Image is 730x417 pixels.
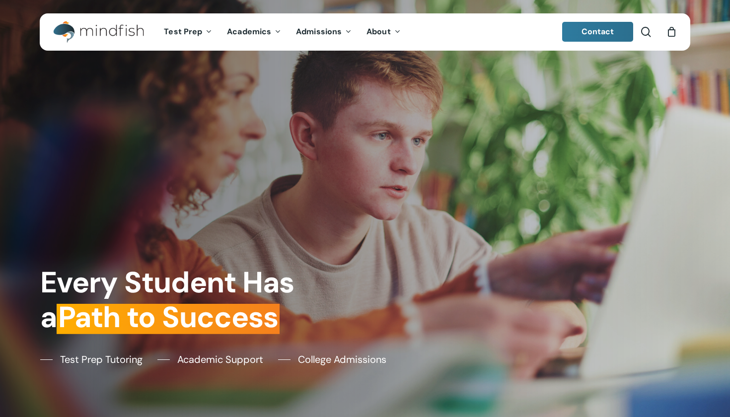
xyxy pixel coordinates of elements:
span: Admissions [296,26,342,37]
span: Test Prep Tutoring [60,352,143,367]
a: Academic Support [157,352,263,367]
span: Academics [227,26,271,37]
a: Admissions [289,28,359,36]
a: Contact [562,22,634,42]
span: About [366,26,391,37]
a: Academics [219,28,289,36]
em: Path to Success [57,298,280,336]
a: About [359,28,408,36]
a: Test Prep [156,28,219,36]
header: Main Menu [40,13,690,51]
span: Test Prep [164,26,202,37]
nav: Main Menu [156,13,408,51]
span: Academic Support [177,352,263,367]
h1: Every Student Has a [40,265,359,335]
span: Contact [582,26,614,37]
a: College Admissions [278,352,386,367]
a: Test Prep Tutoring [40,352,143,367]
span: College Admissions [298,352,386,367]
